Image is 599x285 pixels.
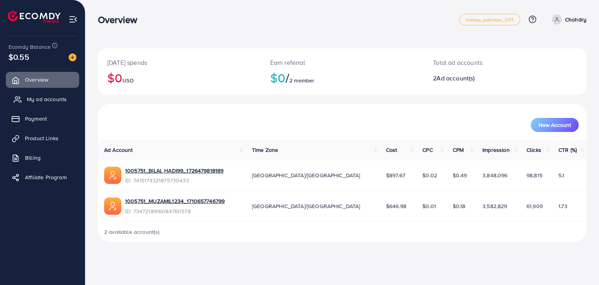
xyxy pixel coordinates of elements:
[125,167,223,175] a: 1005751_BILAL HADI99_1726479818189
[565,15,587,24] p: Chohdry
[25,115,47,123] span: Payment
[466,17,514,22] span: metap_pakistan_001
[104,228,160,236] span: 2 available account(s)
[252,202,360,210] span: [GEOGRAPHIC_DATA]/[GEOGRAPHIC_DATA]
[122,77,133,84] span: USD
[6,130,79,146] a: Product Links
[386,146,397,154] span: Cost
[6,72,79,87] a: Overview
[422,202,436,210] span: $0.01
[386,171,405,179] span: $897.67
[252,171,360,179] span: [GEOGRAPHIC_DATA]/[GEOGRAPHIC_DATA]
[549,14,587,25] a: Chohdry
[104,198,121,215] img: ic-ads-acc.e4c84228.svg
[429,33,593,279] iframe: Chat
[6,91,79,107] a: My ad accounts
[107,70,252,85] h2: $0
[6,111,79,126] a: Payment
[459,14,520,25] a: metap_pakistan_001
[8,11,60,23] img: logo
[422,146,432,154] span: CPC
[125,197,225,205] a: 1005751_MUZAMIL1234_1710657746799
[104,167,121,184] img: ic-ads-acc.e4c84228.svg
[9,51,29,62] span: $0.55
[69,15,78,24] img: menu
[27,95,67,103] span: My ad accounts
[25,76,48,84] span: Overview
[25,134,58,142] span: Product Links
[107,58,252,67] p: [DATE] spends
[6,150,79,166] a: Billing
[270,58,415,67] p: Earn referral
[285,69,289,87] span: /
[422,171,437,179] span: $0.02
[69,53,76,61] img: image
[386,202,406,210] span: $646.98
[25,173,67,181] span: Affiliate Program
[25,154,41,162] span: Billing
[270,70,415,85] h2: $0
[125,207,225,215] span: ID: 7347218916084760578
[9,43,51,51] span: Ecomdy Balance
[289,77,314,84] span: 2 member
[104,146,133,154] span: Ad Account
[6,169,79,185] a: Affiliate Program
[125,176,223,184] span: ID: 7415174321875730433
[98,14,144,25] h3: Overview
[252,146,278,154] span: Time Zone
